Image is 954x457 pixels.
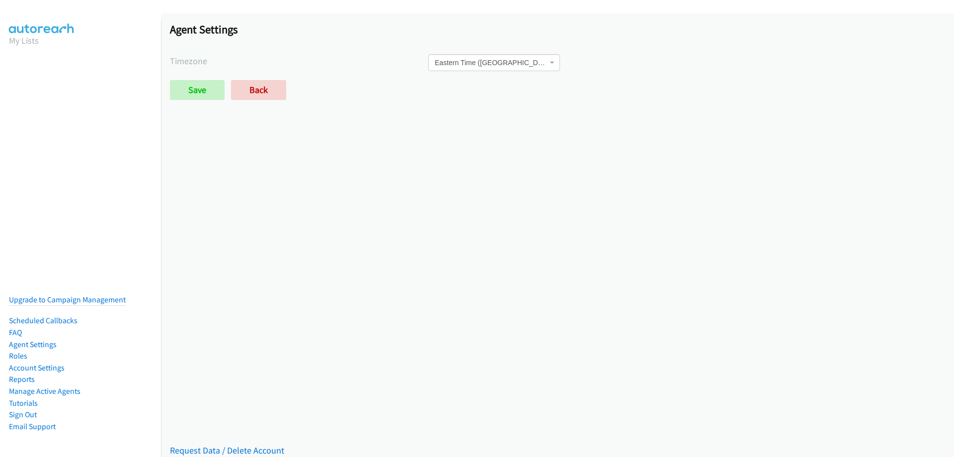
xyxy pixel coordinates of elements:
a: Account Settings [9,363,65,372]
span: Eastern Time (US & Canada) [435,58,548,68]
a: Agent Settings [9,340,57,349]
iframe: Checklist [870,414,947,450]
a: Upgrade to Campaign Management [9,295,126,304]
a: Email Support [9,422,56,431]
a: Request Data / Delete Account [170,445,284,456]
a: Scheduled Callbacks [9,316,78,325]
iframe: Resource Center [925,189,954,268]
a: Tutorials [9,398,38,408]
span: Eastern Time (US & Canada) [428,54,560,71]
a: Roles [9,351,27,361]
a: Manage Active Agents [9,386,80,396]
label: Timezone [170,54,428,68]
h1: Agent Settings [170,22,945,36]
input: Save [170,80,225,100]
a: Reports [9,374,35,384]
a: FAQ [9,328,22,337]
a: Back [231,80,286,100]
a: My Lists [9,35,39,46]
a: Sign Out [9,410,37,419]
